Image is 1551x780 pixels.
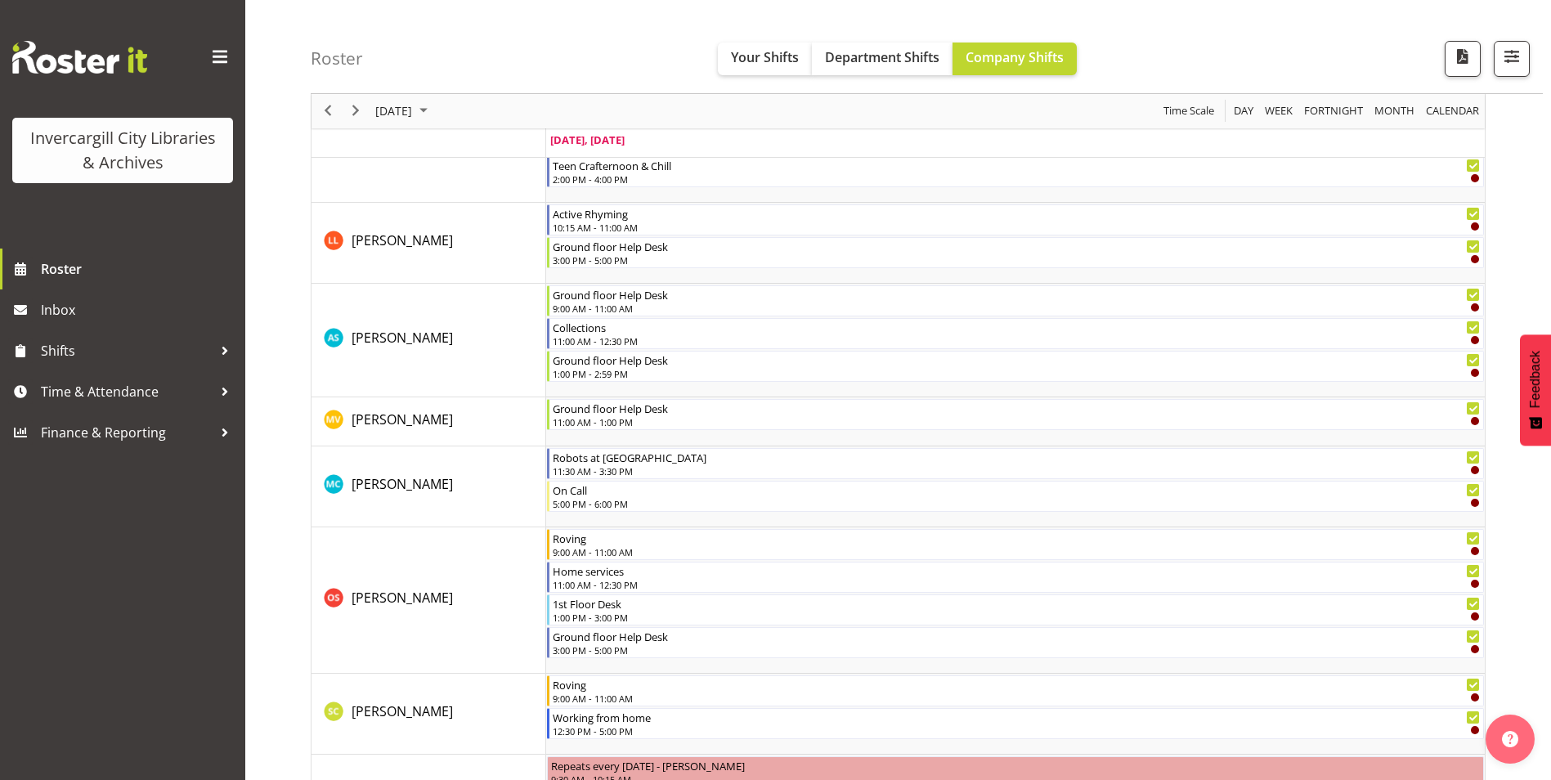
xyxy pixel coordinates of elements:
div: 2:00 PM - 4:00 PM [553,173,1480,186]
span: Fortnight [1302,101,1365,122]
a: [PERSON_NAME] [352,410,453,429]
div: Repeats every [DATE] - [PERSON_NAME] [551,757,1480,773]
div: 3:00 PM - 5:00 PM [553,643,1480,657]
td: Marion van Voornveld resource [312,397,546,446]
button: Timeline Day [1231,101,1257,122]
div: 9:00 AM - 11:00 AM [553,692,1480,705]
button: Download a PDF of the roster for the current day [1445,41,1481,77]
div: Ground floor Help Desk [553,286,1480,303]
div: 1:00 PM - 3:00 PM [553,611,1480,624]
div: Ground floor Help Desk [553,400,1480,416]
button: Time Scale [1161,101,1217,122]
div: September 30, 2025 [370,94,437,128]
span: Shifts [41,338,213,363]
button: Timeline Month [1372,101,1418,122]
span: [PERSON_NAME] [352,410,453,428]
span: Finance & Reporting [41,420,213,445]
span: [PERSON_NAME] [352,475,453,493]
div: 1st Floor Desk [553,595,1480,612]
span: Feedback [1528,351,1543,408]
span: Time Scale [1162,101,1216,122]
div: Collections [553,319,1480,335]
span: [DATE] [374,101,414,122]
button: Filter Shifts [1494,41,1530,77]
div: 11:00 AM - 12:30 PM [553,334,1480,347]
span: Inbox [41,298,237,322]
span: calendar [1424,101,1481,122]
span: [PERSON_NAME] [352,231,453,249]
h4: Roster [311,49,363,68]
span: [DATE], [DATE] [550,132,625,147]
div: Working from home [553,709,1480,725]
div: Keyu Chen"s event - Teen Crafternoon & Chill Begin From Tuesday, September 30, 2025 at 2:00:00 PM... [547,156,1484,187]
a: [PERSON_NAME] [352,588,453,607]
div: Samuel Carter"s event - Roving Begin From Tuesday, September 30, 2025 at 9:00:00 AM GMT+13:00 End... [547,675,1484,706]
div: Active Rhyming [553,205,1480,222]
div: Teen Crafternoon & Chill [553,157,1480,173]
div: Olivia Stanley"s event - Home services Begin From Tuesday, September 30, 2025 at 11:00:00 AM GMT+... [547,562,1484,593]
div: Marion van Voornveld"s event - Ground floor Help Desk Begin From Tuesday, September 30, 2025 at 1... [547,399,1484,430]
img: help-xxl-2.png [1502,731,1518,747]
div: Olivia Stanley"s event - Ground floor Help Desk Begin From Tuesday, September 30, 2025 at 3:00:00... [547,627,1484,658]
div: previous period [314,94,342,128]
div: Ground floor Help Desk [553,628,1480,644]
div: 5:00 PM - 6:00 PM [553,497,1480,510]
span: Your Shifts [731,48,799,66]
div: 11:00 AM - 12:30 PM [553,578,1480,591]
div: Mandy Stenton"s event - Ground floor Help Desk Begin From Tuesday, September 30, 2025 at 1:00:00 ... [547,351,1484,382]
div: Michelle Cunningham"s event - On Call Begin From Tuesday, September 30, 2025 at 5:00:00 PM GMT+13... [547,481,1484,512]
div: 1:00 PM - 2:59 PM [553,367,1480,380]
button: Previous [317,101,339,122]
td: Lynette Lockett resource [312,203,546,284]
div: Robots at [GEOGRAPHIC_DATA] [553,449,1480,465]
td: Michelle Cunningham resource [312,446,546,527]
button: Fortnight [1302,101,1366,122]
a: [PERSON_NAME] [352,702,453,721]
a: [PERSON_NAME] [352,474,453,494]
a: [PERSON_NAME] [352,328,453,347]
div: Lynette Lockett"s event - Ground floor Help Desk Begin From Tuesday, September 30, 2025 at 3:00:0... [547,237,1484,268]
button: Month [1423,101,1482,122]
span: Time & Attendance [41,379,213,404]
div: Roving [553,530,1480,546]
div: 11:30 AM - 3:30 PM [553,464,1480,477]
div: Lynette Lockett"s event - Active Rhyming Begin From Tuesday, September 30, 2025 at 10:15:00 AM GM... [547,204,1484,235]
div: 3:00 PM - 5:00 PM [553,253,1480,267]
span: [PERSON_NAME] [352,702,453,720]
div: Olivia Stanley"s event - Roving Begin From Tuesday, September 30, 2025 at 9:00:00 AM GMT+13:00 En... [547,529,1484,560]
div: Samuel Carter"s event - Working from home Begin From Tuesday, September 30, 2025 at 12:30:00 PM G... [547,708,1484,739]
button: Feedback - Show survey [1520,334,1551,446]
span: Day [1232,101,1255,122]
span: Department Shifts [825,48,939,66]
div: Invercargill City Libraries & Archives [29,126,217,175]
div: Mandy Stenton"s event - Collections Begin From Tuesday, September 30, 2025 at 11:00:00 AM GMT+13:... [547,318,1484,349]
button: Next [345,101,367,122]
a: [PERSON_NAME] [352,231,453,250]
button: September 2025 [373,101,435,122]
div: Olivia Stanley"s event - 1st Floor Desk Begin From Tuesday, September 30, 2025 at 1:00:00 PM GMT+... [547,594,1484,625]
span: Month [1373,101,1416,122]
div: 12:30 PM - 5:00 PM [553,724,1480,737]
span: [PERSON_NAME] [352,589,453,607]
button: Timeline Week [1262,101,1296,122]
div: 11:00 AM - 1:00 PM [553,415,1480,428]
span: Company Shifts [966,48,1064,66]
div: 10:15 AM - 11:00 AM [553,221,1480,234]
span: [PERSON_NAME] [352,329,453,347]
div: Roving [553,676,1480,693]
div: On Call [553,482,1480,498]
td: Olivia Stanley resource [312,527,546,674]
div: Mandy Stenton"s event - Ground floor Help Desk Begin From Tuesday, September 30, 2025 at 9:00:00 ... [547,285,1484,316]
td: Mandy Stenton resource [312,284,546,397]
div: Michelle Cunningham"s event - Robots at St Patricks Begin From Tuesday, September 30, 2025 at 11:... [547,448,1484,479]
div: Ground floor Help Desk [553,352,1480,368]
td: Samuel Carter resource [312,674,546,755]
button: Your Shifts [718,43,812,75]
img: Rosterit website logo [12,41,147,74]
div: Ground floor Help Desk [553,238,1480,254]
div: next period [342,94,370,128]
span: Roster [41,257,237,281]
div: 9:00 AM - 11:00 AM [553,302,1480,315]
div: Home services [553,563,1480,579]
div: 9:00 AM - 11:00 AM [553,545,1480,558]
